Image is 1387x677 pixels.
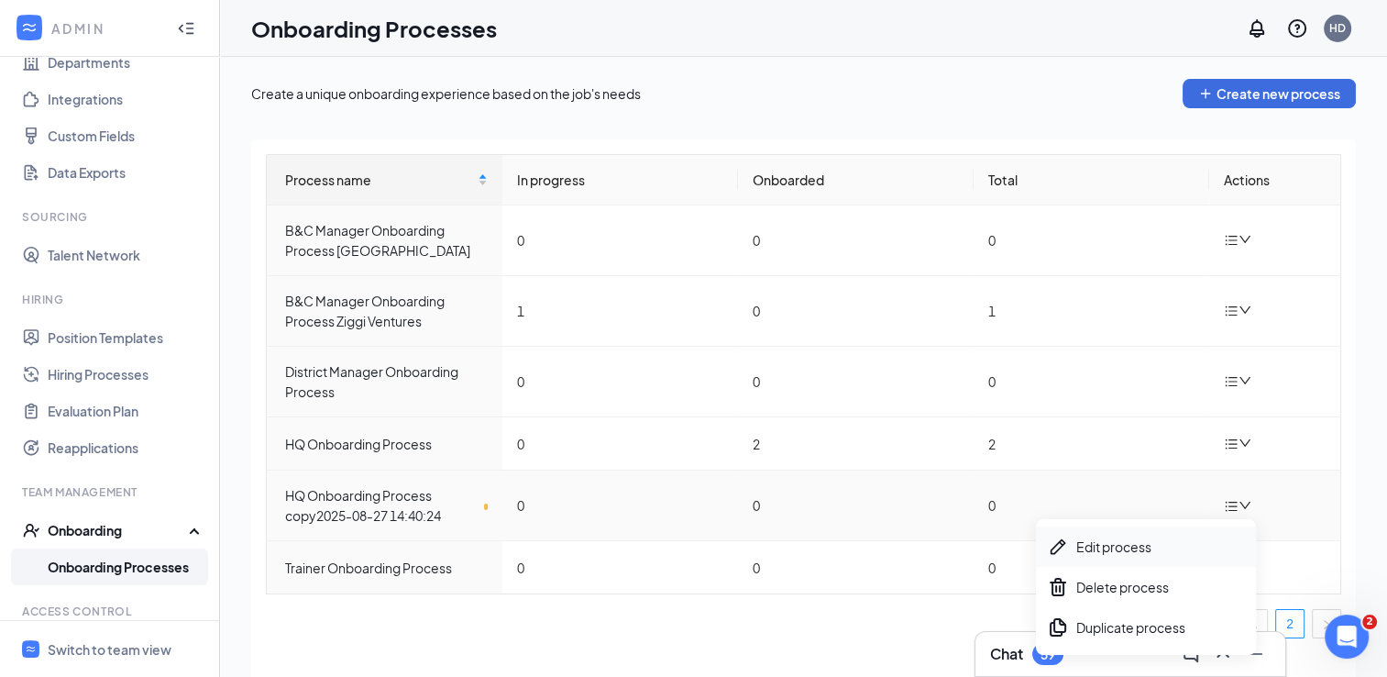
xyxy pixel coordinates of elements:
[285,220,488,261] div: B&C Manager Onboarding Process [GEOGRAPHIC_DATA]
[1238,304,1251,316] span: down
[48,81,204,117] a: Integrations
[22,604,201,619] div: Access control
[502,347,738,417] td: 0
[1312,609,1341,638] button: right
[990,644,1023,664] h3: Chat
[502,276,738,347] td: 1
[48,44,204,81] a: Departments
[48,237,204,273] a: Talent Network
[738,417,974,471] td: 2
[1286,17,1308,39] svg: QuestionInfo
[1224,374,1238,389] span: bars
[22,521,40,539] svg: UserCheck
[48,356,204,393] a: Hiring Processes
[1329,20,1346,36] div: HD
[48,393,204,429] a: Evaluation Plan
[25,643,37,655] svg: WorkstreamLogo
[738,541,974,594] td: 0
[20,18,39,37] svg: WorkstreamLogo
[285,291,488,331] div: B&C Manager Onboarding Process Ziggi Ventures
[48,117,204,154] a: Custom Fields
[738,471,974,541] td: 0
[22,209,201,225] div: Sourcing
[502,417,738,471] td: 0
[1224,233,1238,248] span: bars
[502,541,738,594] td: 0
[1275,609,1304,638] li: 2
[974,471,1209,541] td: 0
[1238,499,1251,512] span: down
[285,361,488,402] div: District Manager Onboarding Process
[1047,616,1069,638] svg: Copy
[1047,536,1245,558] div: Edit process
[22,484,201,500] div: Team Management
[285,434,488,454] div: HQ Onboarding Process
[48,154,204,191] a: Data Exports
[285,485,488,526] div: HQ Onboarding Process copy2025-08-27 14:40:24
[974,276,1209,347] td: 1
[251,84,641,103] div: Create a unique onboarding experience based on the job's needs
[1224,304,1238,318] span: bars
[48,640,171,659] div: Switch to team view
[251,13,497,44] h1: Onboarding Processes
[177,19,195,38] svg: Collapse
[1362,615,1377,629] span: 2
[738,155,974,205] th: Onboarded
[1183,79,1356,108] button: PlusCreate new process
[974,541,1209,594] td: 0
[1312,609,1341,638] li: Next Page
[1224,499,1238,514] span: bars
[1325,615,1369,659] iframe: Intercom live chat
[738,205,974,276] td: 0
[1224,437,1238,451] span: bars
[1047,576,1069,598] svg: Trash
[1238,233,1251,246] span: down
[1047,536,1069,558] svg: Pen
[502,155,738,205] th: In progress
[1238,437,1251,449] span: down
[22,292,201,307] div: Hiring
[974,155,1209,205] th: Total
[48,521,189,539] div: Onboarding
[51,19,160,38] div: ADMIN
[48,429,204,466] a: Reapplications
[1246,17,1268,39] svg: Notifications
[1276,610,1304,638] a: 2
[285,558,488,578] div: Trainer Onboarding Process
[1321,619,1332,630] span: right
[1241,639,1271,669] button: Minimize
[1238,374,1251,387] span: down
[1198,86,1213,101] svg: Plus
[738,276,974,347] td: 0
[1047,576,1245,598] div: Delete process
[974,417,1209,471] td: 2
[738,347,974,417] td: 0
[502,205,738,276] td: 0
[48,549,204,585] a: Onboarding Processes
[1047,616,1245,638] div: Duplicate process
[1209,155,1340,205] th: Actions
[974,347,1209,417] td: 0
[48,319,204,356] a: Position Templates
[974,205,1209,276] td: 0
[502,471,738,541] td: 0
[285,170,474,190] span: Process name
[1245,643,1267,665] svg: Minimize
